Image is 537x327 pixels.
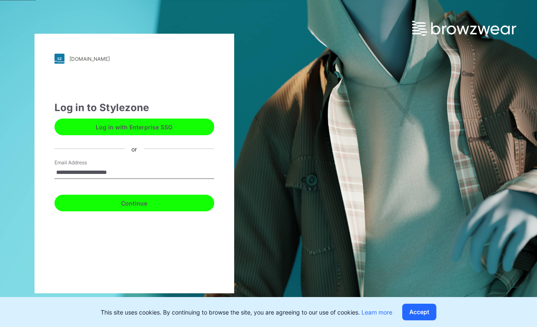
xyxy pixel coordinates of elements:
[54,195,214,211] button: Continue
[54,100,214,115] div: Log in to Stylezone
[402,304,436,320] button: Accept
[54,54,64,64] img: stylezone-logo.562084cfcfab977791bfbf7441f1a819.svg
[54,119,214,135] button: Log in with Enterprise SSO
[125,144,144,153] div: or
[54,159,113,166] label: Email Address
[69,56,110,62] div: [DOMAIN_NAME]
[54,54,214,64] a: [DOMAIN_NAME]
[412,21,516,36] img: browzwear-logo.e42bd6dac1945053ebaf764b6aa21510.svg
[101,308,392,317] p: This site uses cookies. By continuing to browse the site, you are agreeing to our use of cookies.
[361,309,392,316] a: Learn more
